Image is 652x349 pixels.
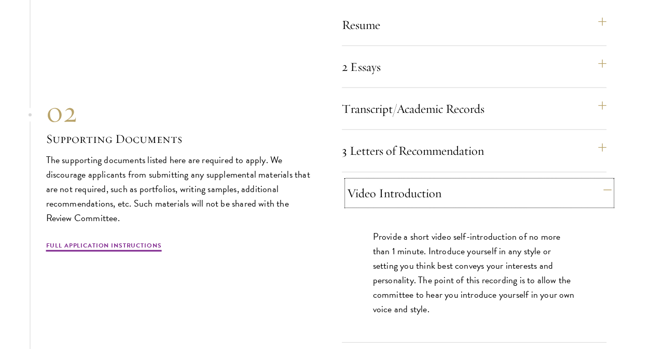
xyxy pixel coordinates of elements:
[46,94,311,130] div: 02
[373,229,575,316] p: Provide a short video self-introduction of no more than 1 minute. Introduce yourself in any style...
[342,12,606,37] button: Resume
[46,241,162,253] a: Full Application Instructions
[347,181,612,206] button: Video Introduction
[342,138,606,163] button: 3 Letters of Recommendation
[46,153,311,225] p: The supporting documents listed here are required to apply. We discourage applicants from submitt...
[342,54,606,79] button: 2 Essays
[342,96,606,121] button: Transcript/Academic Records
[46,130,311,148] h3: Supporting Documents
